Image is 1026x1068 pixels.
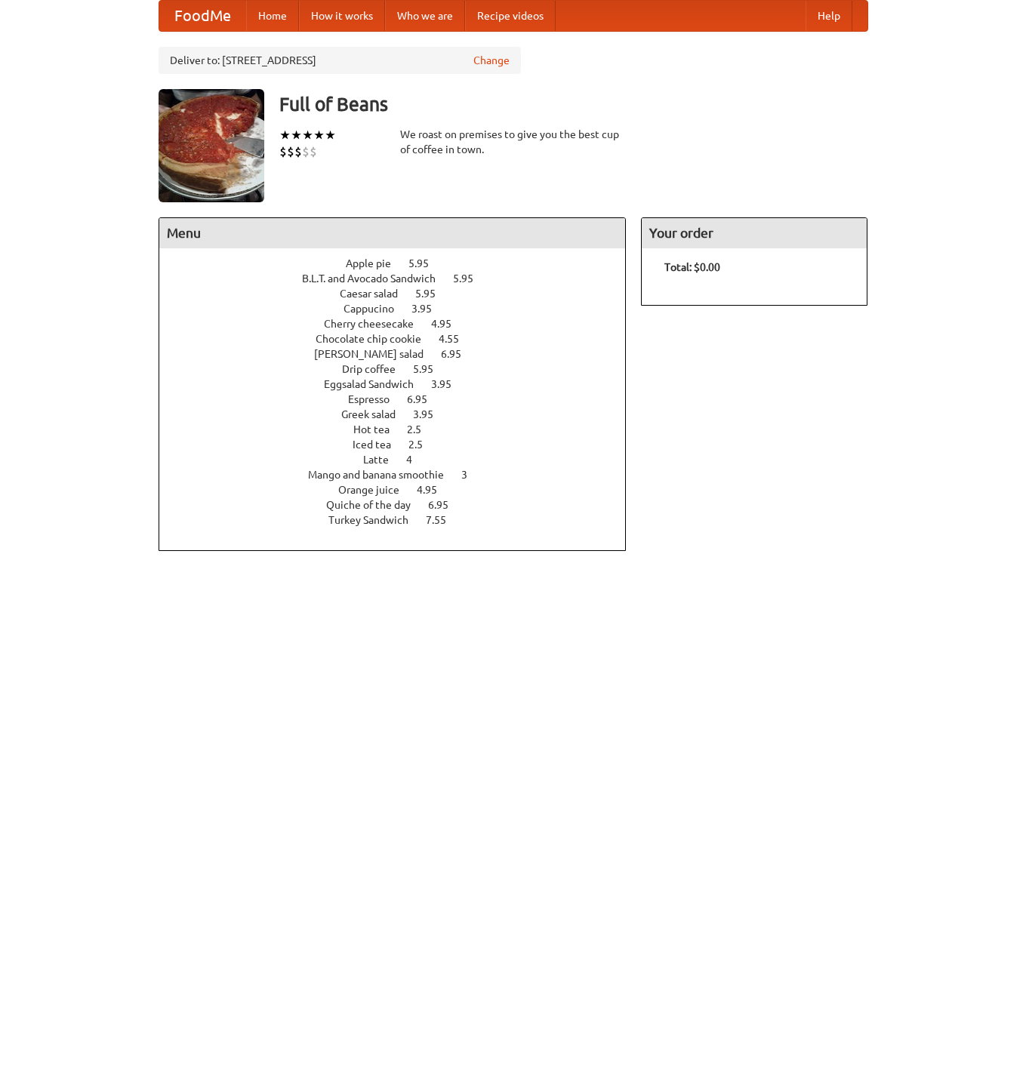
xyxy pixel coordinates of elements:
span: 5.95 [408,257,444,269]
span: B.L.T. and Avocado Sandwich [302,272,451,285]
a: Cherry cheesecake 4.95 [324,318,479,330]
a: [PERSON_NAME] salad 6.95 [314,348,489,360]
span: Apple pie [346,257,406,269]
span: 7.55 [426,514,461,526]
b: Total: $0.00 [664,261,720,273]
a: Greek salad 3.95 [341,408,461,420]
a: Espresso 6.95 [348,393,455,405]
li: $ [294,143,302,160]
li: ★ [302,127,313,143]
span: 3 [461,469,482,481]
li: $ [310,143,317,160]
span: Mango and banana smoothie [308,469,459,481]
div: We roast on premises to give you the best cup of coffee in town. [400,127,627,157]
a: Latte 4 [363,454,440,466]
a: Mango and banana smoothie 3 [308,469,495,481]
span: Turkey Sandwich [328,514,424,526]
a: Hot tea 2.5 [353,423,449,436]
span: 2.5 [408,439,438,451]
li: ★ [313,127,325,143]
a: Drip coffee 5.95 [342,363,461,375]
a: Who we are [385,1,465,31]
li: ★ [325,127,336,143]
li: $ [302,143,310,160]
a: Caesar salad 5.95 [340,288,464,300]
a: FoodMe [159,1,246,31]
h4: Menu [159,218,626,248]
span: 4.95 [431,318,467,330]
span: Latte [363,454,404,466]
div: Deliver to: [STREET_ADDRESS] [159,47,521,74]
span: Drip coffee [342,363,411,375]
li: ★ [279,127,291,143]
span: 6.95 [441,348,476,360]
a: Quiche of the day 6.95 [326,499,476,511]
li: ★ [291,127,302,143]
span: 3.95 [431,378,467,390]
a: Turkey Sandwich 7.55 [328,514,474,526]
a: Apple pie 5.95 [346,257,457,269]
a: Eggsalad Sandwich 3.95 [324,378,479,390]
span: Espresso [348,393,405,405]
li: $ [279,143,287,160]
span: 4 [406,454,427,466]
span: [PERSON_NAME] salad [314,348,439,360]
a: Recipe videos [465,1,556,31]
li: $ [287,143,294,160]
a: B.L.T. and Avocado Sandwich 5.95 [302,272,501,285]
span: 5.95 [413,363,448,375]
span: Quiche of the day [326,499,426,511]
span: Greek salad [341,408,411,420]
span: 3.95 [413,408,448,420]
a: Change [473,53,510,68]
span: Caesar salad [340,288,413,300]
span: 2.5 [407,423,436,436]
a: Help [806,1,852,31]
h3: Full of Beans [279,89,868,119]
a: Chocolate chip cookie 4.55 [316,333,487,345]
span: 6.95 [428,499,464,511]
span: Cherry cheesecake [324,318,429,330]
span: 4.55 [439,333,474,345]
img: angular.jpg [159,89,264,202]
a: Cappucino 3.95 [344,303,460,315]
a: Orange juice 4.95 [338,484,465,496]
span: Iced tea [353,439,406,451]
span: Hot tea [353,423,405,436]
span: 5.95 [453,272,488,285]
span: Orange juice [338,484,414,496]
span: 5.95 [415,288,451,300]
span: Cappucino [344,303,409,315]
h4: Your order [642,218,867,248]
span: 4.95 [417,484,452,496]
span: Eggsalad Sandwich [324,378,429,390]
span: 3.95 [411,303,447,315]
a: Home [246,1,299,31]
span: Chocolate chip cookie [316,333,436,345]
span: 6.95 [407,393,442,405]
a: How it works [299,1,385,31]
a: Iced tea 2.5 [353,439,451,451]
